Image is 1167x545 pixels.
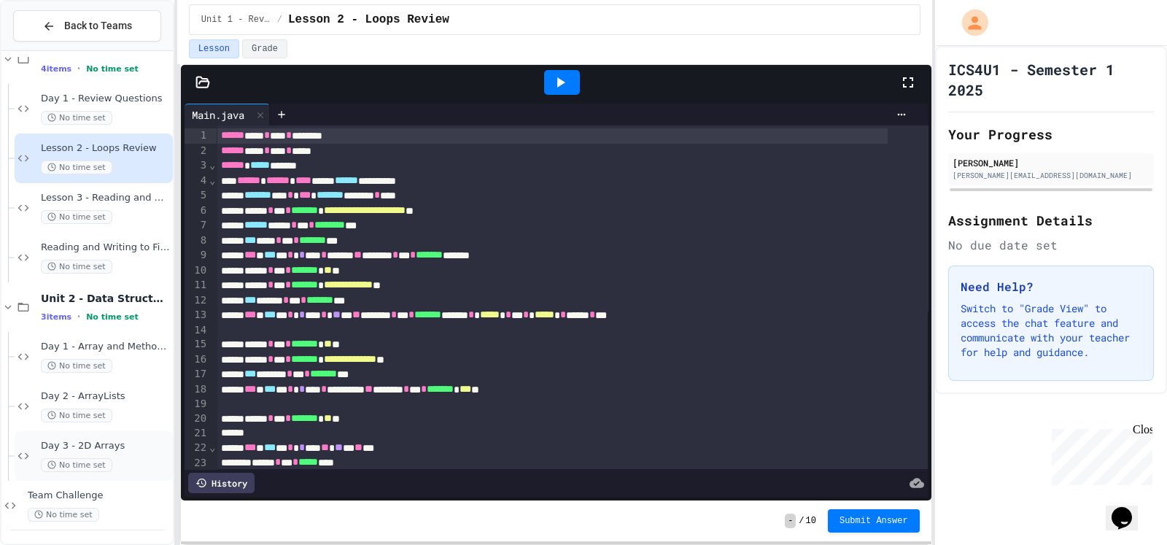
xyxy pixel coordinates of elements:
div: 16 [185,352,209,368]
div: [PERSON_NAME][EMAIL_ADDRESS][DOMAIN_NAME] [953,170,1149,181]
span: Lesson 3 - Reading and Writing Files [41,192,170,204]
p: Switch to "Grade View" to access the chat feature and communicate with your teacher for help and ... [961,301,1141,360]
span: Team Challenge [28,490,170,502]
div: 22 [185,441,209,456]
span: / [799,515,804,527]
button: Lesson [189,39,239,58]
div: 18 [185,382,209,398]
span: No time set [41,161,112,174]
span: - [785,514,796,528]
div: 14 [185,323,209,338]
span: Fold line [209,159,216,171]
div: 2 [185,144,209,159]
span: No time set [28,508,99,522]
div: 19 [185,397,209,411]
div: 17 [185,367,209,382]
span: No time set [41,111,112,125]
div: Chat with us now!Close [6,6,101,93]
span: No time set [41,359,112,373]
span: Submit Answer [840,515,908,527]
div: 12 [185,293,209,309]
span: No time set [41,260,112,274]
span: No time set [86,312,139,322]
span: No time set [41,458,112,472]
span: Day 2 - ArrayLists [41,390,170,403]
h1: ICS4U1 - Semester 1 2025 [948,59,1154,100]
span: Unit 2 - Data Structures [41,292,170,305]
div: 7 [185,218,209,233]
div: 6 [185,204,209,219]
h2: Your Progress [948,124,1154,144]
div: 9 [185,248,209,263]
span: No time set [41,210,112,224]
span: Back to Teams [64,18,132,34]
span: Reading and Writing to Files Assignment [41,241,170,254]
span: 4 items [41,64,71,74]
div: 4 [185,174,209,189]
span: 3 items [41,312,71,322]
iframe: chat widget [1106,487,1152,530]
div: History [188,473,255,493]
div: 11 [185,278,209,293]
span: 10 [806,515,816,527]
span: / [277,14,282,26]
div: 3 [185,158,209,174]
span: Lesson 2 - Loops Review [41,142,170,155]
span: Day 1 - Review Questions [41,93,170,105]
div: 23 [185,456,209,471]
span: Lesson 2 - Loops Review [288,11,449,28]
span: Fold line [209,174,216,186]
div: My Account [947,6,992,39]
span: Day 3 - 2D Arrays [41,440,170,452]
div: Main.java [185,104,270,125]
h2: Assignment Details [948,210,1154,231]
iframe: chat widget [1046,423,1152,485]
div: 13 [185,308,209,323]
div: [PERSON_NAME] [953,156,1149,169]
span: • [77,311,80,322]
div: 8 [185,233,209,249]
span: Unit 1 - Review & Reading and Writing Files [201,14,271,26]
h3: Need Help? [961,278,1141,295]
span: Fold line [209,441,216,453]
span: Day 1 - Array and Method Review [41,341,170,353]
span: No time set [41,409,112,422]
div: Main.java [185,107,252,123]
button: Back to Teams [13,10,161,42]
div: 5 [185,188,209,204]
div: 20 [185,411,209,427]
div: 21 [185,426,209,441]
div: 10 [185,263,209,279]
div: 15 [185,337,209,352]
span: • [77,63,80,74]
div: 1 [185,128,209,144]
button: Grade [242,39,287,58]
div: No due date set [948,236,1154,254]
span: No time set [86,64,139,74]
button: Submit Answer [828,509,920,533]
